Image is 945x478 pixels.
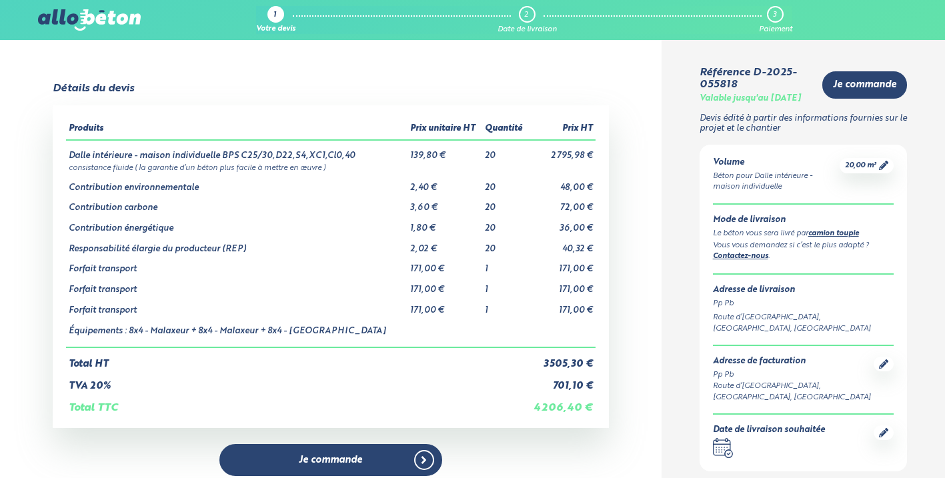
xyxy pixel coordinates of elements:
[527,347,595,370] td: 3 505,30 €
[713,253,768,260] a: Contactez-nous
[713,312,894,335] div: Route d’[GEOGRAPHIC_DATA], [GEOGRAPHIC_DATA], [GEOGRAPHIC_DATA]
[482,193,528,213] td: 20
[700,94,801,104] div: Valable jusqu'au [DATE]
[700,67,812,91] div: Référence D-2025-055818
[482,234,528,255] td: 20
[407,193,482,213] td: 3,60 €
[527,370,595,392] td: 701,10 €
[219,444,441,477] a: Je commande
[66,193,407,213] td: Contribution carbone
[527,254,595,275] td: 171,00 €
[66,347,527,370] td: Total HT
[527,140,595,161] td: 2 795,98 €
[713,285,894,295] div: Adresse de livraison
[759,6,792,34] a: 3 Paiement
[407,119,482,140] th: Prix unitaire HT
[808,230,859,237] a: camion toupie
[713,357,874,367] div: Adresse de facturation
[713,298,894,309] div: Pp Pb
[700,114,908,133] p: Devis édité à partir des informations fournies sur le projet et le chantier
[713,228,894,240] div: Le béton vous sera livré par
[524,11,528,19] div: 2
[527,295,595,316] td: 171,00 €
[66,161,595,173] td: consistance fluide ( la garantie d’un béton plus facile à mettre en œuvre )
[66,391,527,414] td: Total TTC
[407,234,482,255] td: 2,02 €
[66,254,407,275] td: Forfait transport
[66,316,407,348] td: Équipements : 8x4 - Malaxeur + 8x4 - Malaxeur + 8x4 - [GEOGRAPHIC_DATA]
[498,25,557,34] div: Date de livraison
[527,234,595,255] td: 40,32 €
[773,11,776,19] div: 3
[66,234,407,255] td: Responsabilité élargie du producteur (REP)
[713,158,840,168] div: Volume
[527,391,595,414] td: 4 206,40 €
[826,426,930,463] iframe: Help widget launcher
[498,6,557,34] a: 2 Date de livraison
[482,119,528,140] th: Quantité
[66,140,407,161] td: Dalle intérieure - maison individuelle BPS C25/30,D22,S4,XC1,Cl0,40
[759,25,792,34] div: Paiement
[527,173,595,193] td: 48,00 €
[482,295,528,316] td: 1
[713,381,874,403] div: Route d’[GEOGRAPHIC_DATA], [GEOGRAPHIC_DATA], [GEOGRAPHIC_DATA]
[713,240,894,263] div: Vous vous demandez si c’est le plus adapté ? .
[482,140,528,161] td: 20
[66,213,407,234] td: Contribution énergétique
[482,173,528,193] td: 20
[299,455,362,466] span: Je commande
[53,83,134,95] div: Détails du devis
[38,9,141,31] img: allobéton
[527,119,595,140] th: Prix HT
[407,140,482,161] td: 139,80 €
[527,275,595,295] td: 171,00 €
[66,173,407,193] td: Contribution environnementale
[713,425,825,435] div: Date de livraison souhaitée
[407,295,482,316] td: 171,00 €
[713,369,874,381] div: Pp Pb
[256,6,295,34] a: 1 Votre devis
[66,370,527,392] td: TVA 20%
[482,213,528,234] td: 20
[66,119,407,140] th: Produits
[66,295,407,316] td: Forfait transport
[407,213,482,234] td: 1,80 €
[256,25,295,34] div: Votre devis
[822,71,907,99] a: Je commande
[407,173,482,193] td: 2,40 €
[527,193,595,213] td: 72,00 €
[713,215,894,225] div: Mode de livraison
[407,254,482,275] td: 171,00 €
[527,213,595,234] td: 36,00 €
[482,275,528,295] td: 1
[407,275,482,295] td: 171,00 €
[833,79,896,91] span: Je commande
[66,275,407,295] td: Forfait transport
[273,11,276,20] div: 1
[482,254,528,275] td: 1
[713,171,840,193] div: Béton pour Dalle intérieure - maison individuelle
